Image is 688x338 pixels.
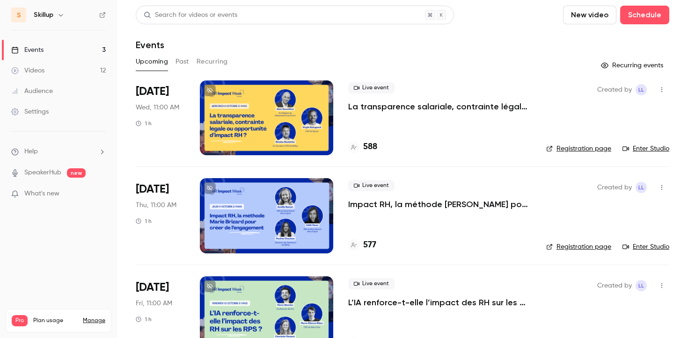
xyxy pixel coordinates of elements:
a: Registration page [546,242,611,252]
div: Oct 8 Wed, 11:00 AM (Europe/Paris) [136,80,185,155]
span: S [17,10,21,20]
a: 588 [348,141,377,153]
span: What's new [24,189,59,199]
div: Oct 9 Thu, 11:00 AM (Europe/Paris) [136,178,185,253]
a: Enter Studio [622,242,669,252]
iframe: Noticeable Trigger [95,190,106,198]
span: LL [638,280,644,291]
span: LL [638,182,644,193]
span: Live event [348,180,395,191]
span: Pro [12,315,28,326]
span: Live event [348,82,395,93]
span: Live event [348,278,395,289]
span: [DATE] [136,280,169,295]
div: Search for videos or events [144,10,237,20]
a: Impact RH, la méthode [PERSON_NAME] pour créer de l’engagement [348,199,531,210]
div: 1 h [136,120,152,127]
span: Created by [597,280,632,291]
div: Events [11,45,44,55]
span: new [67,168,86,178]
a: L’IA renforce-t-elle l’impact des RH sur les RPS ? [348,297,531,308]
a: 577 [348,239,376,252]
span: Louise Le Guillou [636,182,647,193]
span: Help [24,147,38,157]
button: Recurring events [597,58,669,73]
a: SpeakerHub [24,168,61,178]
span: LL [638,84,644,95]
div: Videos [11,66,44,75]
div: Settings [11,107,49,116]
span: Plan usage [33,317,77,324]
span: Created by [597,84,632,95]
div: Audience [11,86,53,96]
div: 1 h [136,316,152,323]
a: Manage [83,317,105,324]
h6: Skillup [34,10,53,20]
a: Registration page [546,144,611,153]
h4: 577 [363,239,376,252]
div: 1 h [136,217,152,225]
button: New video [563,6,616,24]
span: Created by [597,182,632,193]
button: Upcoming [136,54,168,69]
span: [DATE] [136,84,169,99]
span: Louise Le Guillou [636,280,647,291]
button: Past [176,54,189,69]
span: Fri, 11:00 AM [136,299,172,308]
button: Recurring [197,54,228,69]
h1: Events [136,39,164,50]
span: Louise Le Guillou [636,84,647,95]
li: help-dropdown-opener [11,147,106,157]
button: Schedule [620,6,669,24]
a: La transparence salariale, contrainte légale ou opportunité d’impact RH ? [348,101,531,112]
a: Enter Studio [622,144,669,153]
span: Thu, 11:00 AM [136,201,176,210]
span: Wed, 11:00 AM [136,103,179,112]
span: [DATE] [136,182,169,197]
h4: 588 [363,141,377,153]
